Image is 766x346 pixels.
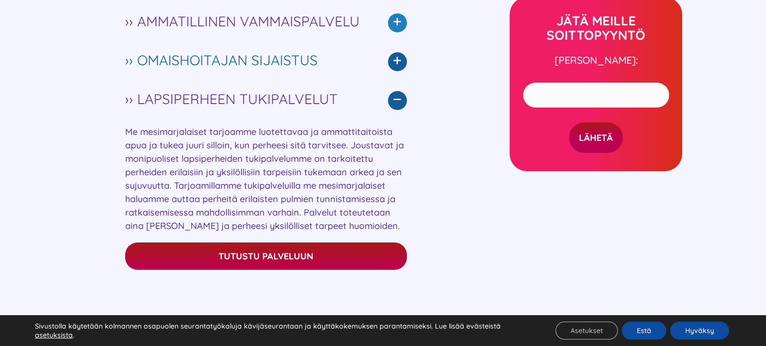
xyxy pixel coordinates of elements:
span: Tutustu palveluun [218,251,313,261]
form: Yhteydenottolomake [523,78,669,153]
button: Hyväksy [670,322,729,340]
input: LÄHETÄ [569,122,623,153]
span: ›› LAPSIPERHEEN TUKIPALVELUT [125,92,366,107]
span: ›› AMMATILLINEN VAMMAISPALVELU [125,14,366,29]
a: Tutustu palveluun [125,242,407,270]
p: Sivustolla käytetään kolmannen osapuolen seurantatyökaluja kävijäseurantaan ja käyttäkokemuksen p... [35,322,531,340]
a: ›› OMAISHOITAJAN SIJAISTUS [125,42,407,81]
strong: JÄTÄ MEILLE SOITTOPYYNTÖ [547,12,645,43]
p: [PERSON_NAME]: [515,53,677,68]
p: Me mesimarjalaiset tarjoamme luotettavaa ja ammattitaitoista apua ja tukea juuri silloin, kun per... [125,125,407,232]
span: ›› OMAISHOITAJAN SIJAISTUS [125,53,366,68]
a: ›› LAPSIPERHEEN TUKIPALVELUT [125,81,407,120]
button: asetuksista [35,331,73,340]
a: ›› AMMATILLINEN VAMMAISPALVELU [125,3,407,42]
button: Estä [622,322,666,340]
button: Asetukset [556,322,618,340]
